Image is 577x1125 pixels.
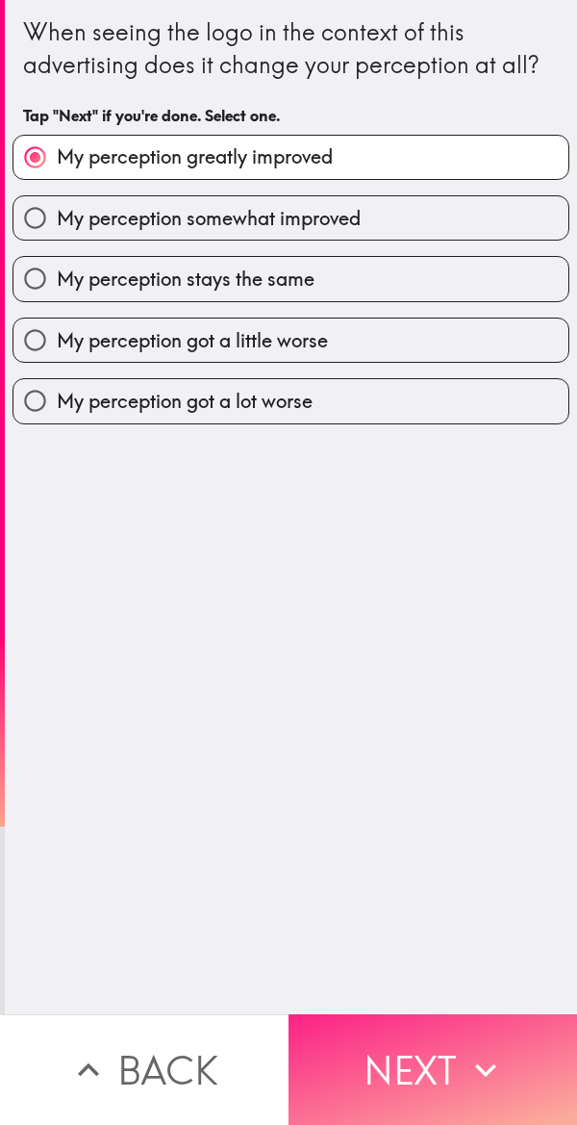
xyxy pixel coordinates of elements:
[13,136,568,179] button: My perception greatly improved
[57,205,361,232] span: My perception somewhat improved
[13,379,568,422] button: My perception got a lot worse
[57,327,328,354] span: My perception got a little worse
[13,257,568,300] button: My perception stays the same
[288,1014,577,1125] button: Next
[57,266,314,293] span: My perception stays the same
[57,143,333,170] span: My perception greatly improved
[23,105,559,126] h6: Tap "Next" if you're done. Select one.
[23,16,559,81] div: When seeing the logo in the context of this advertising does it change your perception at all?
[57,388,313,415] span: My perception got a lot worse
[13,196,568,240] button: My perception somewhat improved
[13,319,568,362] button: My perception got a little worse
